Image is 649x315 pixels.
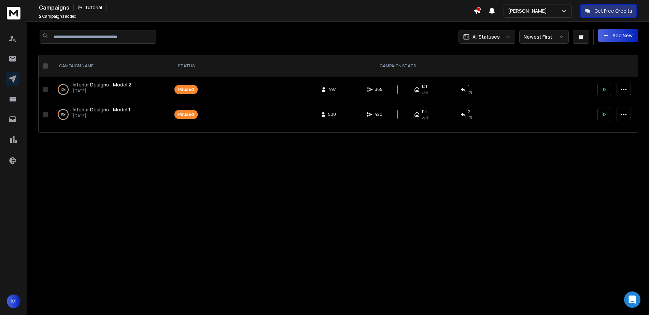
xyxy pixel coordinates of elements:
span: 500 [328,112,336,117]
p: Campaigns added [39,14,76,19]
div: Paused [178,112,194,117]
p: 10 % [61,86,66,93]
span: 2 [39,13,42,19]
span: 2 [468,109,470,114]
td: 11%Interior Designs - Model 1[DATE] [51,102,170,127]
span: 1 [468,84,469,90]
p: [DATE] [73,113,130,119]
span: 497 [328,87,336,92]
button: Add New [598,29,638,42]
span: 58 % [422,114,428,120]
span: 385 [375,87,382,92]
span: 420 [375,112,382,117]
th: STATUS [170,55,202,77]
button: Tutorial [73,3,107,12]
div: Open Intercom Messenger [624,291,640,308]
div: Paused [178,87,194,92]
td: 10%Interior Designs - Model 2[DATE] [51,77,170,102]
span: 141 [422,84,427,90]
th: CAMPAIGN NAME [51,55,170,77]
p: Get Free Credits [594,8,632,14]
a: Interior Designs - Model 2 [73,81,131,88]
div: Campaigns [39,3,474,12]
p: [DATE] [73,88,131,94]
button: M [7,295,20,308]
button: Newest First [519,30,569,44]
p: 11 % [61,111,66,118]
span: 115 [422,109,427,114]
span: 1 % [468,90,472,95]
a: Interior Designs - Model 1 [73,106,130,113]
p: [PERSON_NAME] [508,8,550,14]
span: 77 % [422,90,428,95]
th: CAMPAIGN STATS [202,55,593,77]
span: 1 % [468,114,472,120]
p: All Statuses [472,33,500,40]
button: Get Free Credits [580,4,637,18]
